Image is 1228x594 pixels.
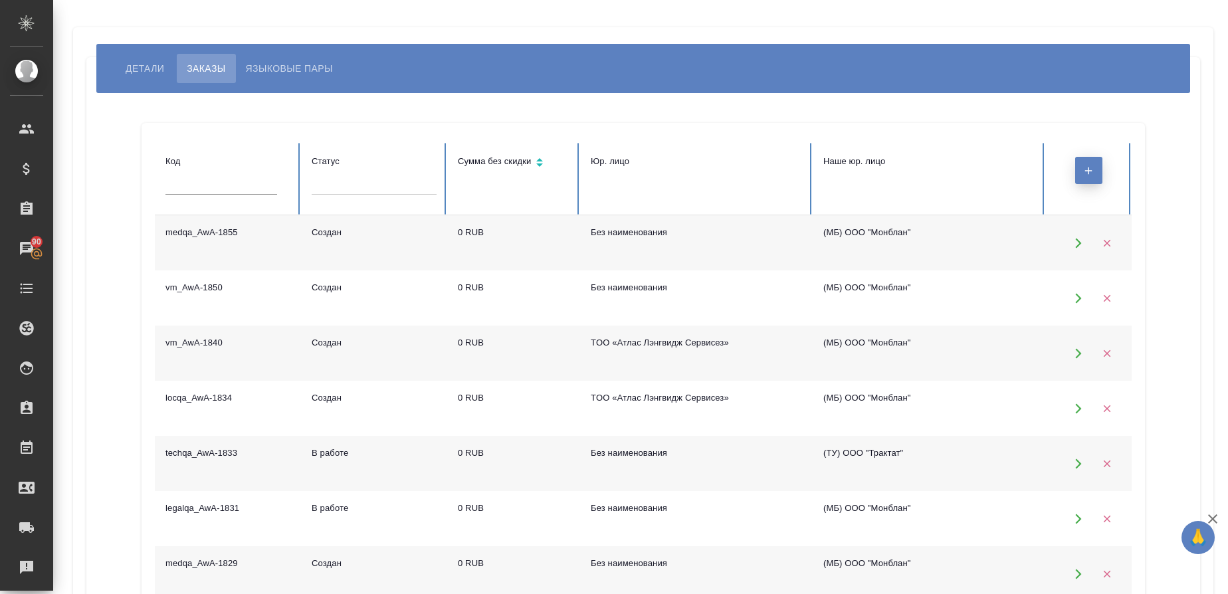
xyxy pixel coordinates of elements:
[580,436,813,491] td: Без наименования
[1065,450,1092,477] button: Открыть
[126,60,164,76] span: Детали
[1093,450,1120,477] button: Удалить
[1181,521,1215,554] button: 🙏
[813,326,1045,381] td: (МБ) ООО "Монблан"
[301,270,447,326] td: Создан
[580,491,813,546] td: Без наименования
[813,436,1045,491] td: (ТУ) ООО "Трактат"
[447,436,580,491] td: 0 RUB
[312,153,437,169] div: Статус
[447,381,580,436] td: 0 RUB
[155,381,301,436] td: locqa_AwA-1834
[1187,524,1209,551] span: 🙏
[165,153,290,169] div: Код
[1065,229,1092,256] button: Открыть
[155,491,301,546] td: legalqa_AwA-1831
[1093,284,1120,312] button: Удалить
[813,215,1045,270] td: (МБ) ООО "Монблан"
[580,326,813,381] td: TОО «Атлас Лэнгвидж Сервисез»
[1093,560,1120,587] button: Удалить
[24,235,49,248] span: 90
[301,326,447,381] td: Создан
[155,270,301,326] td: vm_AwA-1850
[3,232,50,265] a: 90
[447,326,580,381] td: 0 RUB
[447,491,580,546] td: 0 RUB
[1093,229,1120,256] button: Удалить
[155,436,301,491] td: techqa_AwA-1833
[1093,505,1120,532] button: Удалить
[1065,560,1092,587] button: Открыть
[301,381,447,436] td: Создан
[813,381,1045,436] td: (МБ) ООО "Монблан"
[813,270,1045,326] td: (МБ) ООО "Монблан"
[1093,395,1120,422] button: Удалить
[580,215,813,270] td: Без наименования
[1065,284,1092,312] button: Открыть
[1065,395,1092,422] button: Открыть
[1093,340,1120,367] button: Удалить
[155,326,301,381] td: vm_AwA-1840
[580,381,813,436] td: TОО «Атлас Лэнгвидж Сервисез»
[301,436,447,491] td: В работе
[591,153,802,169] div: Юр. лицо
[1075,157,1102,184] button: Создать заказ
[447,215,580,270] td: 0 RUB
[458,153,569,173] div: Сортировка
[246,60,333,76] span: Языковые пары
[301,215,447,270] td: Создан
[823,153,1035,169] div: Наше юр. лицо
[301,491,447,546] td: В работе
[1065,340,1092,367] button: Открыть
[187,60,225,76] span: Заказы
[1065,505,1092,532] button: Открыть
[580,270,813,326] td: Без наименования
[447,270,580,326] td: 0 RUB
[155,215,301,270] td: medqa_AwA-1855
[813,491,1045,546] td: (МБ) ООО "Монблан"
